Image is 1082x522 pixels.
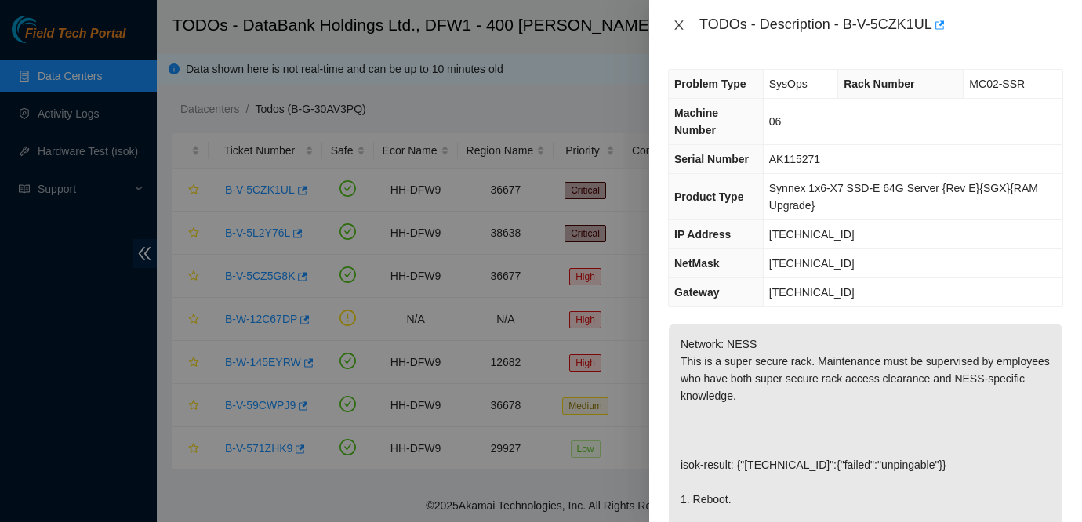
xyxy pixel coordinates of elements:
span: [TECHNICAL_ID] [769,286,855,299]
span: Gateway [674,286,720,299]
span: Serial Number [674,153,749,165]
span: Rack Number [844,78,914,90]
span: [TECHNICAL_ID] [769,228,855,241]
span: NetMask [674,257,720,270]
button: Close [668,18,690,33]
span: close [673,19,685,31]
span: Synnex 1x6-X7 SSD-E 64G Server {Rev E}{SGX}{RAM Upgrade} [769,182,1038,212]
span: AK115271 [769,153,820,165]
span: Product Type [674,190,743,203]
span: [TECHNICAL_ID] [769,257,855,270]
span: Machine Number [674,107,718,136]
span: 06 [769,115,782,128]
span: IP Address [674,228,731,241]
span: SysOps [769,78,808,90]
div: TODOs - Description - B-V-5CZK1UL [699,13,1063,38]
span: MC02-SSR [969,78,1025,90]
span: Problem Type [674,78,746,90]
